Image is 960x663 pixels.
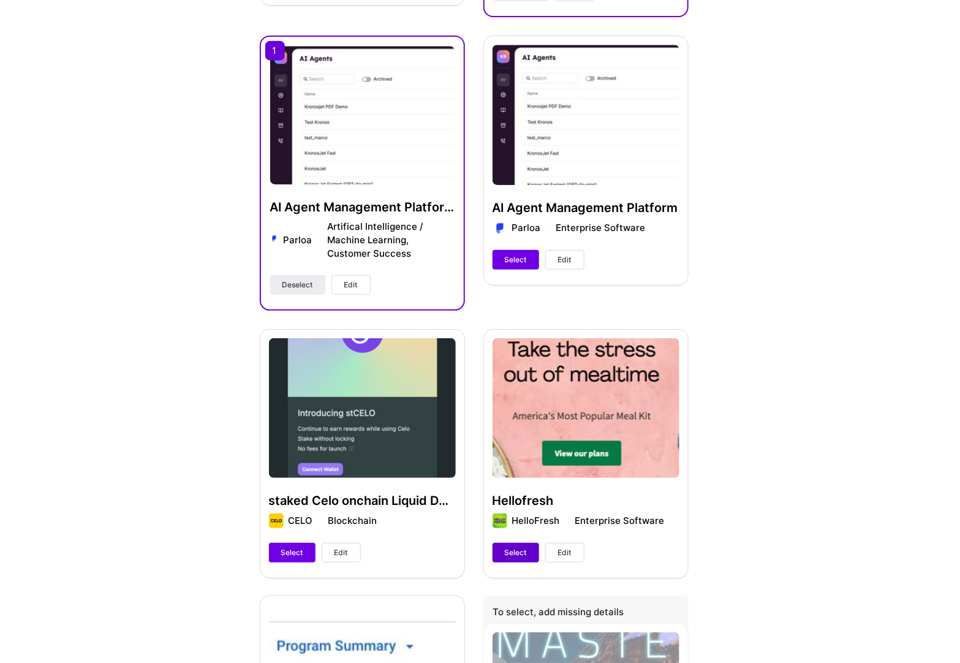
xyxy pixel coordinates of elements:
button: Select [493,543,539,563]
span: Edit [334,547,348,558]
button: Select [493,250,539,270]
span: Select [281,547,303,558]
img: Company logo [270,234,278,242]
button: Select [269,543,316,563]
span: Edit [558,254,572,265]
button: Edit [545,250,584,270]
span: Deselect [282,279,313,290]
span: Edit [558,547,572,558]
button: Deselect [270,275,325,295]
span: Select [505,254,527,265]
button: Edit [331,275,371,295]
button: Edit [545,543,584,563]
span: Select [505,547,527,558]
img: AI Agent Management Platform Development [270,46,455,184]
button: Edit [322,543,361,563]
h4: AI Agent Management Platform Development [270,199,455,215]
span: Edit [344,279,358,290]
div: To select, add missing details [483,596,689,632]
div: Parloa Artifical Intelligence / Machine Learning, Customer Success [283,220,455,260]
